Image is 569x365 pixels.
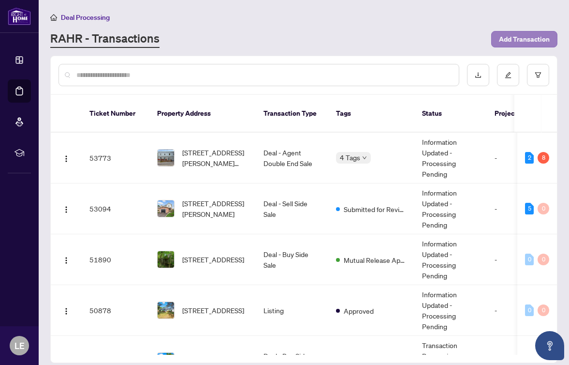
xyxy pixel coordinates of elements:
img: Logo [62,257,70,264]
span: Mutual Release Approved [344,255,407,265]
div: 0 [538,203,549,214]
td: 53094 [82,183,149,234]
button: Open asap [535,331,564,360]
button: Logo [58,150,74,166]
div: 0 [538,304,549,316]
th: Project Name [487,95,545,133]
span: LE [15,339,25,352]
button: Logo [58,303,74,318]
img: thumbnail-img [158,150,174,166]
img: thumbnail-img [158,200,174,217]
span: edit [505,72,511,78]
td: 51890 [82,234,149,285]
span: Deal Processing [61,13,110,22]
div: 2 [525,152,534,164]
button: filter [527,64,549,86]
span: 4 Tags [340,152,360,163]
span: Add Transaction [499,31,550,47]
td: Information Updated - Processing Pending [414,133,487,183]
span: down [362,155,367,160]
div: 0 [538,254,549,265]
td: Deal - Buy Side Sale [256,234,328,285]
div: 8 [538,152,549,164]
th: Property Address [149,95,256,133]
td: 50878 [82,285,149,336]
span: [STREET_ADDRESS] [182,305,244,316]
td: Information Updated - Processing Pending [414,234,487,285]
td: - [487,183,545,234]
td: Deal - Sell Side Sale [256,183,328,234]
td: 53773 [82,133,149,183]
td: Listing [256,285,328,336]
div: 5 [525,203,534,214]
th: Transaction Type [256,95,328,133]
span: download [475,72,481,78]
td: - [487,133,545,183]
span: Approved [344,305,374,316]
button: Logo [58,201,74,216]
span: Submitted for Review [344,204,407,214]
button: edit [497,64,519,86]
img: thumbnail-img [158,302,174,319]
img: Logo [62,307,70,315]
span: [STREET_ADDRESS] [182,254,244,265]
img: thumbnail-img [158,251,174,268]
span: filter [535,72,541,78]
button: download [467,64,489,86]
td: Information Updated - Processing Pending [414,285,487,336]
button: Add Transaction [491,31,557,47]
button: Logo [58,252,74,267]
span: [STREET_ADDRESS][PERSON_NAME][PERSON_NAME] [182,147,248,168]
a: RAHR - Transactions [50,30,160,48]
div: 0 [525,304,534,316]
div: 0 [525,254,534,265]
th: Tags [328,95,414,133]
td: Information Updated - Processing Pending [414,183,487,234]
img: Logo [62,155,70,163]
img: logo [8,7,31,25]
th: Ticket Number [82,95,149,133]
span: home [50,14,57,21]
img: Logo [62,206,70,213]
td: - [487,234,545,285]
th: Status [414,95,487,133]
td: - [487,285,545,336]
td: Deal - Agent Double End Sale [256,133,328,183]
span: [STREET_ADDRESS][PERSON_NAME] [182,198,248,219]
